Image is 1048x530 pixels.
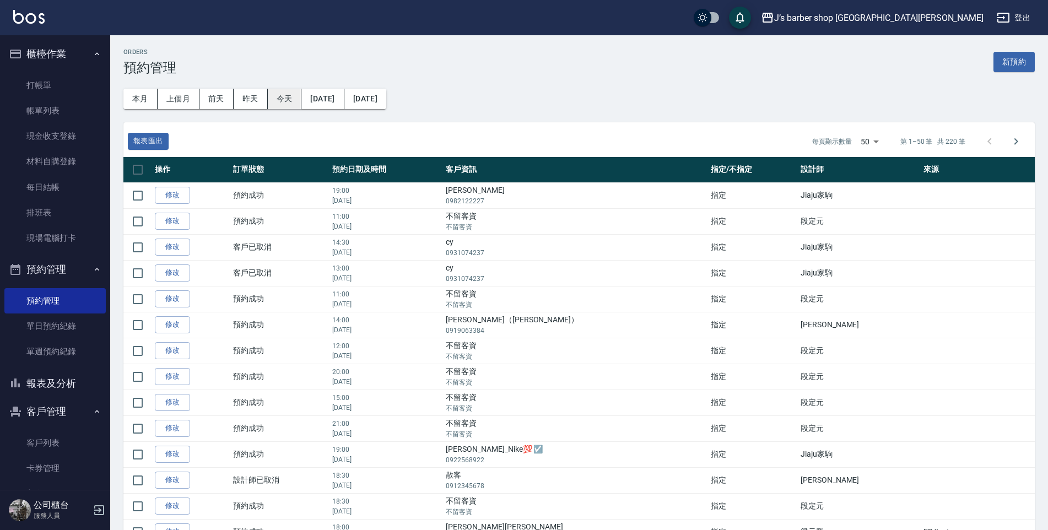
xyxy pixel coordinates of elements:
a: 修改 [155,264,190,282]
p: 19:00 [332,445,441,455]
td: 預約成功 [230,312,329,338]
td: 段定元 [798,338,921,364]
p: 0982122227 [446,196,705,206]
td: 段定元 [798,493,921,519]
td: 段定元 [798,208,921,234]
td: 預約成功 [230,338,329,364]
a: 入金管理 [4,481,106,506]
td: Jiaju家駒 [798,234,921,260]
td: 指定 [708,467,798,493]
p: 不留客資 [446,507,705,517]
button: 上個月 [158,89,199,109]
th: 訂單狀態 [230,157,329,183]
td: 段定元 [798,390,921,415]
p: 11:00 [332,289,441,299]
td: [PERSON_NAME] [798,312,921,338]
p: [DATE] [332,480,441,490]
td: 不留客資 [443,364,708,390]
a: 卡券管理 [4,456,106,481]
button: 本月 [123,89,158,109]
a: 修改 [155,394,190,411]
td: 不留客資 [443,338,708,364]
button: 前天 [199,89,234,109]
td: cy [443,234,708,260]
td: 段定元 [798,286,921,312]
td: 段定元 [798,364,921,390]
a: 修改 [155,368,190,385]
th: 操作 [152,157,230,183]
td: 預約成功 [230,493,329,519]
button: save [729,7,751,29]
p: 21:00 [332,419,441,429]
a: 修改 [155,472,190,489]
img: Logo [13,10,45,24]
td: 不留客資 [443,286,708,312]
p: 0919063384 [446,326,705,336]
p: 13:00 [332,263,441,273]
td: 預約成功 [230,441,329,467]
button: 櫃檯作業 [4,40,106,68]
div: J’s barber shop [GEOGRAPHIC_DATA][PERSON_NAME] [774,11,984,25]
a: 現場電腦打卡 [4,225,106,251]
p: [DATE] [332,196,441,205]
p: [DATE] [332,247,441,257]
button: 報表及分析 [4,369,106,398]
h2: Orders [123,48,176,56]
a: 修改 [155,420,190,437]
p: 20:00 [332,367,441,377]
td: 不留客資 [443,208,708,234]
td: 預約成功 [230,286,329,312]
button: 客戶管理 [4,397,106,426]
td: 不留客資 [443,390,708,415]
a: 排班表 [4,200,106,225]
td: [PERSON_NAME]_Nike💯 ☑️ [443,441,708,467]
p: [DATE] [332,403,441,413]
td: 指定 [708,286,798,312]
p: 15:00 [332,393,441,403]
td: [PERSON_NAME] [443,182,708,208]
button: 報表匯出 [128,133,169,150]
p: 不留客資 [446,222,705,232]
div: 50 [856,127,883,156]
button: 登出 [992,8,1035,28]
a: 帳單列表 [4,98,106,123]
td: 指定 [708,493,798,519]
a: 現金收支登錄 [4,123,106,149]
td: 散客 [443,467,708,493]
a: 修改 [155,239,190,256]
p: [DATE] [332,429,441,439]
td: 指定 [708,364,798,390]
p: 每頁顯示數量 [812,137,852,147]
p: 11:00 [332,212,441,221]
h3: 預約管理 [123,60,176,75]
td: [PERSON_NAME] [798,467,921,493]
th: 客戶資訊 [443,157,708,183]
button: 今天 [268,89,302,109]
td: 指定 [708,182,798,208]
img: Person [9,499,31,521]
a: 客戶列表 [4,430,106,456]
td: 指定 [708,260,798,286]
p: 14:30 [332,237,441,247]
a: 修改 [155,213,190,230]
a: 每日結帳 [4,175,106,200]
button: Go to next page [1003,128,1029,155]
p: 18:30 [332,470,441,480]
p: 服務人員 [34,511,90,521]
td: 預約成功 [230,208,329,234]
p: 19:00 [332,186,441,196]
td: 設計師已取消 [230,467,329,493]
p: [DATE] [332,351,441,361]
p: [DATE] [332,377,441,387]
td: 客戶已取消 [230,234,329,260]
p: 0922568922 [446,455,705,465]
th: 來源 [921,157,1035,183]
p: [DATE] [332,273,441,283]
p: 12:00 [332,341,441,351]
td: 客戶已取消 [230,260,329,286]
a: 修改 [155,290,190,307]
button: J’s barber shop [GEOGRAPHIC_DATA][PERSON_NAME] [757,7,988,29]
h5: 公司櫃台 [34,500,90,511]
a: 預約管理 [4,288,106,313]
